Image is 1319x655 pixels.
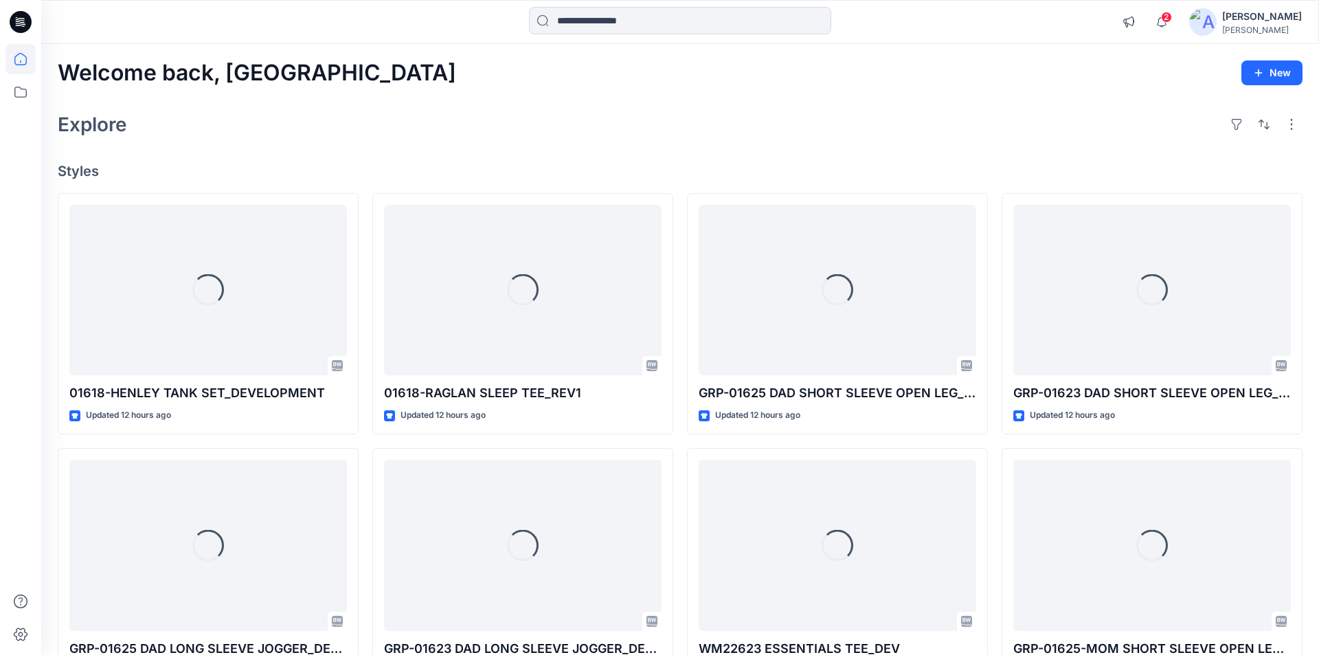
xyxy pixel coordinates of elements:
p: GRP-01625 DAD SHORT SLEEVE OPEN LEG_DEVELOPMENT [699,384,976,403]
p: Updated 12 hours ago [86,408,171,423]
p: Updated 12 hours ago [1030,408,1115,423]
div: [PERSON_NAME] [1222,25,1302,35]
p: Updated 12 hours ago [401,408,486,423]
span: 2 [1161,12,1172,23]
img: avatar [1189,8,1217,36]
h2: Welcome back, [GEOGRAPHIC_DATA] [58,60,456,86]
p: 01618-HENLEY TANK SET_DEVELOPMENT [69,384,347,403]
p: Updated 12 hours ago [715,408,800,423]
h2: Explore [58,113,127,135]
button: New [1241,60,1303,85]
p: GRP-01623 DAD SHORT SLEEVE OPEN LEG_DEVELOPMENT [1013,384,1291,403]
p: 01618-RAGLAN SLEEP TEE_REV1 [384,384,662,403]
div: [PERSON_NAME] [1222,8,1302,25]
h4: Styles [58,163,1303,179]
